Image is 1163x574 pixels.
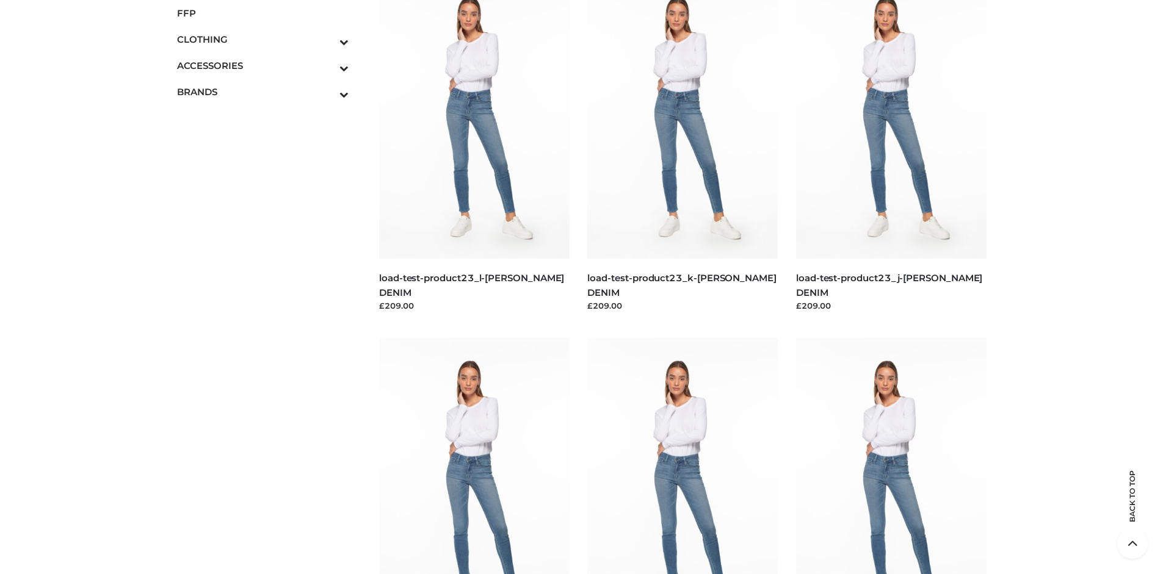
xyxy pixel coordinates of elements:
span: FFP [177,6,349,20]
a: load-test-product23_k-[PERSON_NAME] DENIM [587,272,776,298]
a: ACCESSORIESToggle Submenu [177,52,349,79]
span: BRANDS [177,85,349,99]
a: BRANDSToggle Submenu [177,79,349,105]
button: Toggle Submenu [306,52,349,79]
div: £209.00 [379,300,570,312]
span: ACCESSORIES [177,59,349,73]
a: load-test-product23_j-[PERSON_NAME] DENIM [796,272,982,298]
a: load-test-product23_l-[PERSON_NAME] DENIM [379,272,564,298]
span: Back to top [1117,492,1148,522]
button: Toggle Submenu [306,79,349,105]
span: CLOTHING [177,32,349,46]
a: CLOTHINGToggle Submenu [177,26,349,52]
div: £209.00 [796,300,987,312]
button: Toggle Submenu [306,26,349,52]
div: £209.00 [587,300,778,312]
